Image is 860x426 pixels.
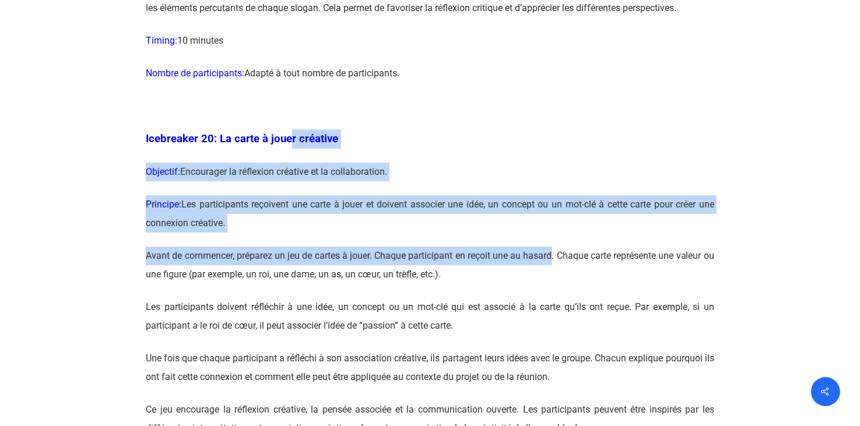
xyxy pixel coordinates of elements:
[146,195,714,247] p: Les participants reçoivent une carte à jouer et doivent associer une idée, un concept ou un mot-c...
[146,349,714,400] p: Une fois que chaque participant a réfléchi à son association créative, ils partagent leurs idées ...
[146,31,714,64] p: 10 minutes
[146,68,244,79] span: Nombre de participants:
[146,247,714,298] p: Avant de commencer, préparez un jeu de cartes à jouer. Chaque participant en reçoit une au hasard...
[146,64,714,97] p: Adapté à tout nombre de participants.
[146,166,180,177] span: Objectif:
[146,35,177,46] span: Timing:
[146,163,714,195] p: Encourager la réflexion créative et la collaboration.
[146,199,181,210] span: Principe:
[146,132,338,145] span: Icebreaker 20: La carte à jouer créative
[146,298,714,349] p: Les participants doivent réfléchir à une idée, un concept ou un mot-clé qui est associé à la cart...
